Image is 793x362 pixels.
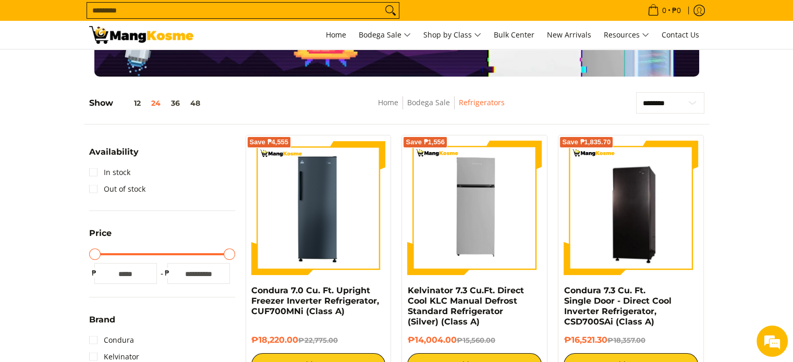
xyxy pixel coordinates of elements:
[407,141,542,275] img: Kelvinator 7.3 Cu.Ft. Direct Cool KLC Manual Defrost Standard Refrigerator (Silver) (Class A)
[382,3,399,18] button: Search
[607,336,645,344] del: ₱18,357.00
[564,142,698,273] img: Condura 7.3 Cu. Ft. Single Door - Direct Cool Inverter Refrigerator, CSD700SAi (Class A)
[407,285,523,327] a: Kelvinator 7.3 Cu.Ft. Direct Cool KLC Manual Defrost Standard Refrigerator (Silver) (Class A)
[547,30,591,40] span: New Arrivals
[359,29,411,42] span: Bodega Sale
[599,21,654,49] a: Resources
[304,96,578,120] nav: Breadcrumbs
[89,316,115,332] summary: Open
[459,97,505,107] a: Refrigerators
[89,268,100,278] span: ₱
[494,30,534,40] span: Bulk Center
[89,181,145,197] a: Out of stock
[89,332,134,348] a: Condura
[89,229,112,238] span: Price
[378,97,398,107] a: Home
[89,26,193,44] img: Bodega Sale Refrigerator l Mang Kosme: Home Appliances Warehouse Sale
[564,285,671,327] a: Condura 7.3 Cu. Ft. Single Door - Direct Cool Inverter Refrigerator, CSD700SAi (Class A)
[456,336,495,344] del: ₱15,560.00
[89,148,139,156] span: Availability
[250,139,289,145] span: Save ₱4,555
[185,99,205,107] button: 48
[407,335,542,345] h6: ₱14,004.00
[89,229,112,245] summary: Open
[644,5,684,16] span: •
[89,316,115,324] span: Brand
[564,335,698,345] h6: ₱16,521.30
[489,21,540,49] a: Bulk Center
[204,21,704,49] nav: Main Menu
[604,29,649,42] span: Resources
[251,285,379,316] a: Condura 7.0 Cu. Ft. Upright Freezer Inverter Refrigerator, CUF700MNi (Class A)
[353,21,416,49] a: Bodega Sale
[89,98,205,108] h5: Show
[661,7,668,14] span: 0
[146,99,166,107] button: 24
[542,21,596,49] a: New Arrivals
[89,164,130,181] a: In stock
[251,141,386,275] img: Condura 7.0 Cu. Ft. Upright Freezer Inverter Refrigerator, CUF700MNi (Class A)
[407,97,450,107] a: Bodega Sale
[662,30,699,40] span: Contact Us
[656,21,704,49] a: Contact Us
[251,335,386,345] h6: ₱18,220.00
[298,336,338,344] del: ₱22,775.00
[89,148,139,164] summary: Open
[162,268,173,278] span: ₱
[423,29,481,42] span: Shop by Class
[321,21,351,49] a: Home
[418,21,486,49] a: Shop by Class
[326,30,346,40] span: Home
[113,99,146,107] button: 12
[166,99,185,107] button: 36
[670,7,682,14] span: ₱0
[562,139,611,145] span: Save ₱1,835.70
[406,139,445,145] span: Save ₱1,556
